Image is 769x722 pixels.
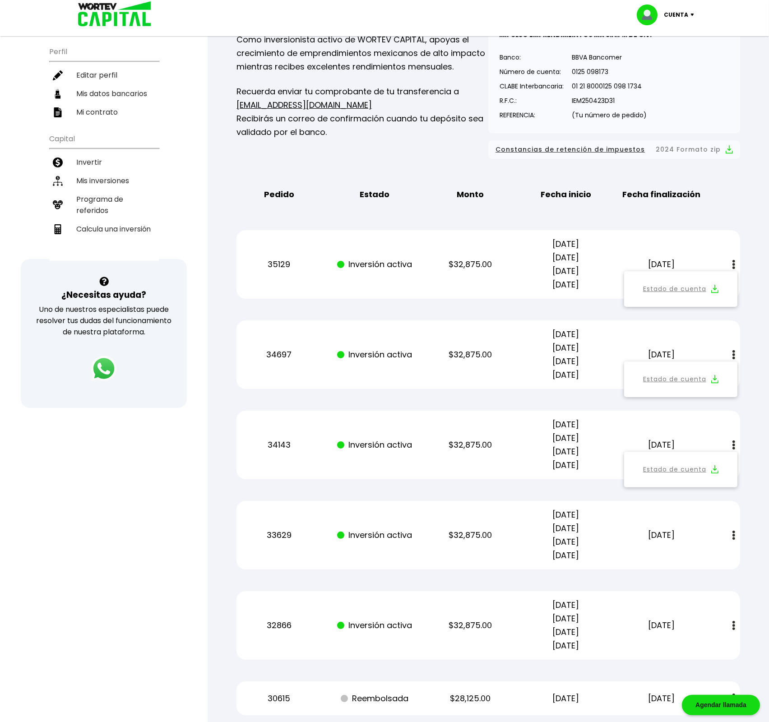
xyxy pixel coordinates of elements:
[526,328,607,382] p: [DATE] [DATE] [DATE] [DATE]
[457,188,484,201] b: Monto
[334,619,415,632] p: Inversión activa
[572,108,647,122] p: (Tu número de pedido)
[49,129,159,261] ul: Capital
[49,66,159,84] a: Editar perfil
[49,171,159,190] a: Mis inversiones
[496,144,645,155] span: Constancias de retención de impuestos
[621,438,702,452] p: [DATE]
[643,374,706,385] a: Estado de cuenta
[496,144,733,155] button: Constancias de retención de impuestos2024 Formato zip
[32,304,175,338] p: Uno de nuestros especialistas puede resolver tus dudas del funcionamiento de nuestra plataforma.
[572,79,647,93] p: 01 21 8000125 098 1734
[239,619,320,632] p: 32866
[61,288,146,301] h3: ¿Necesitas ayuda?
[53,89,63,99] img: datos-icon.10cf9172.svg
[500,94,564,107] p: R.F.C.:
[264,188,294,201] b: Pedido
[239,258,320,271] p: 35129
[236,33,488,74] p: Como inversionista activo de WORTEV CAPITAL, apoyas el crecimiento de emprendimientos mexicanos d...
[334,258,415,271] p: Inversión activa
[239,692,320,705] p: 30615
[643,283,706,295] a: Estado de cuenta
[49,190,159,220] a: Programa de referidos
[621,348,702,361] p: [DATE]
[621,258,702,271] p: [DATE]
[430,438,511,452] p: $32,875.00
[572,51,647,64] p: BBVA Bancomer
[239,438,320,452] p: 34143
[630,277,732,301] button: Estado de cuenta
[643,464,706,475] a: Estado de cuenta
[334,438,415,452] p: Inversión activa
[526,598,607,653] p: [DATE] [DATE] [DATE] [DATE]
[49,103,159,121] a: Mi contrato
[500,108,564,122] p: REFERENCIA:
[53,200,63,210] img: recomiendanos-icon.9b8e9327.svg
[572,94,647,107] p: IEM250423D31
[526,237,607,292] p: [DATE] [DATE] [DATE] [DATE]
[430,692,511,705] p: $28,125.00
[334,528,415,542] p: Inversión activa
[53,157,63,167] img: invertir-icon.b3b967d7.svg
[430,258,511,271] p: $32,875.00
[53,176,63,186] img: inversiones-icon.6695dc30.svg
[630,457,732,482] button: Estado de cuenta
[664,8,688,22] p: Cuenta
[49,220,159,238] a: Calcula una inversión
[621,692,702,705] p: [DATE]
[91,356,116,381] img: logos_whatsapp-icon.242b2217.svg
[334,692,415,705] p: Reembolsada
[621,619,702,632] p: [DATE]
[541,188,591,201] b: Fecha inicio
[637,5,664,25] img: profile-image
[500,51,564,64] p: Banco:
[334,348,415,361] p: Inversión activa
[53,224,63,234] img: calculadora-icon.17d418c4.svg
[526,508,607,562] p: [DATE] [DATE] [DATE] [DATE]
[239,528,320,542] p: 33629
[430,528,511,542] p: $32,875.00
[49,42,159,121] ul: Perfil
[500,65,564,79] p: Número de cuenta:
[239,348,320,361] p: 34697
[621,528,702,542] p: [DATE]
[430,348,511,361] p: $32,875.00
[53,107,63,117] img: contrato-icon.f2db500c.svg
[236,99,372,111] a: [EMAIL_ADDRESS][DOMAIN_NAME]
[682,695,760,715] div: Agendar llamada
[526,692,607,705] p: [DATE]
[623,188,701,201] b: Fecha finalización
[360,188,389,201] b: Estado
[236,85,488,139] p: Recuerda enviar tu comprobante de tu transferencia a Recibirás un correo de confirmación cuando t...
[53,70,63,80] img: editar-icon.952d3147.svg
[688,14,700,16] img: icon-down
[430,619,511,632] p: $32,875.00
[630,367,732,392] button: Estado de cuenta
[49,153,159,171] a: Invertir
[526,418,607,472] p: [DATE] [DATE] [DATE] [DATE]
[49,84,159,103] a: Mis datos bancarios
[572,65,647,79] p: 0125 098173
[500,79,564,93] p: CLABE Interbancaria:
